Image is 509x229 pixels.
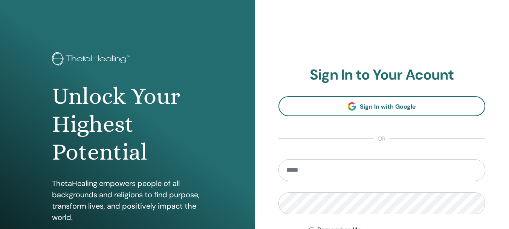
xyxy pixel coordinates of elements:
p: ThetaHealing empowers people of all backgrounds and religions to find purpose, transform lives, a... [52,178,203,223]
h1: Unlock Your Highest Potential [52,82,203,166]
a: Sign In with Google [278,96,486,116]
span: Sign In with Google [360,103,416,111]
span: or [374,134,390,143]
h2: Sign In to Your Acount [278,66,486,84]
